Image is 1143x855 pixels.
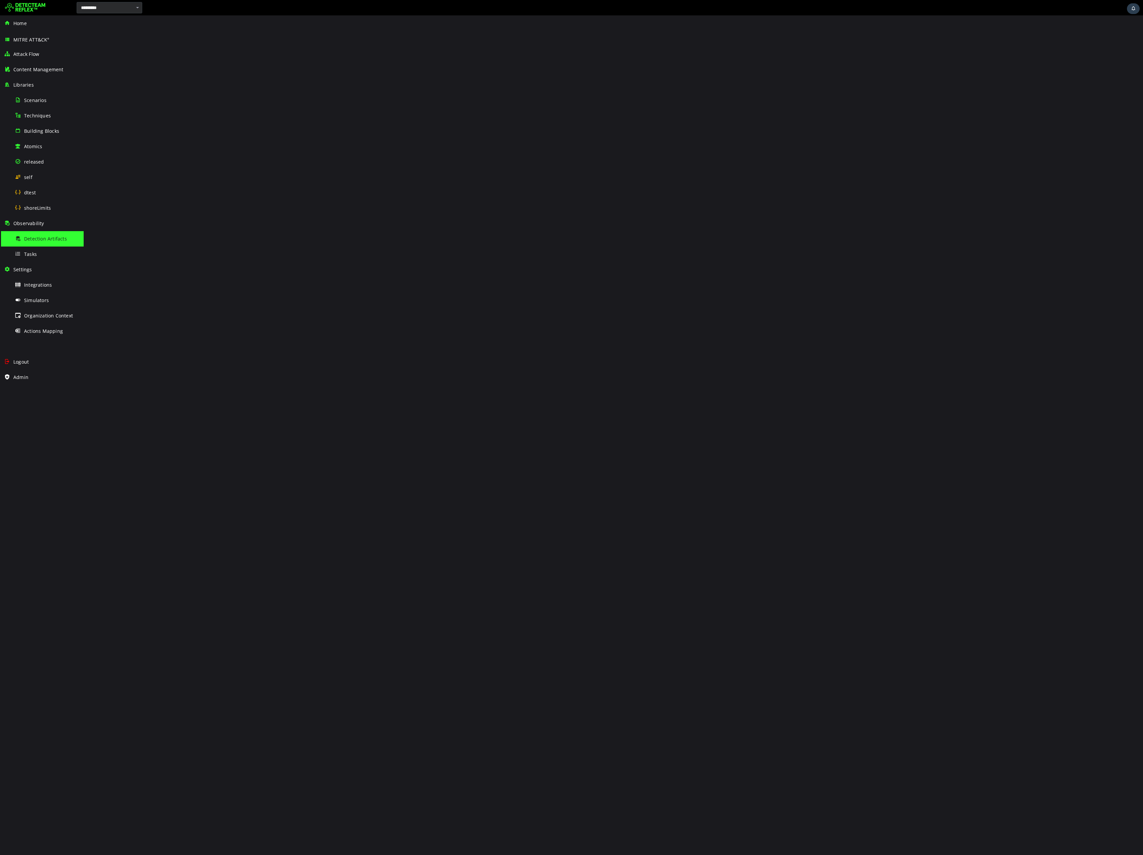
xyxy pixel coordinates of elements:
img: Detecteam logo [5,2,46,13]
span: Attack Flow [13,51,39,57]
span: Admin [13,374,28,380]
span: Detection Artifacts [24,235,67,242]
span: Settings [13,266,32,273]
span: shoreLimits [24,205,51,211]
span: Integrations [24,282,52,288]
span: Libraries [13,82,34,88]
span: Tasks [24,251,37,257]
sup: ® [47,37,49,40]
span: Organization Context [24,312,73,319]
span: Scenarios [24,97,47,103]
span: Home [13,20,27,26]
span: Logout [13,359,29,365]
span: Atomics [24,143,42,150]
span: Actions Mapping [24,328,63,334]
span: dtest [24,189,36,196]
span: Content Management [13,66,64,73]
span: Simulators [24,297,49,303]
span: MITRE ATT&CK [13,36,50,43]
span: Techniques [24,112,51,119]
span: released [24,159,44,165]
span: Observability [13,220,44,226]
div: Task Notifications [1127,3,1140,14]
span: Building Blocks [24,128,59,134]
span: self [24,174,32,180]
